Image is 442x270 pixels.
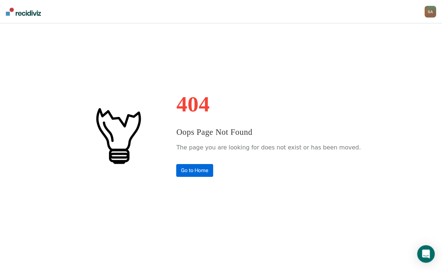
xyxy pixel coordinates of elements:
[6,8,41,16] img: Recidiviz
[176,126,360,138] h3: Oops Page Not Found
[424,6,436,18] button: SA
[176,142,360,153] p: The page you are looking for does not exist or has been moved.
[176,93,360,115] h1: 404
[417,245,435,263] div: Open Intercom Messenger
[424,6,436,18] div: S A
[176,164,213,177] a: Go to Home
[81,99,154,172] img: #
